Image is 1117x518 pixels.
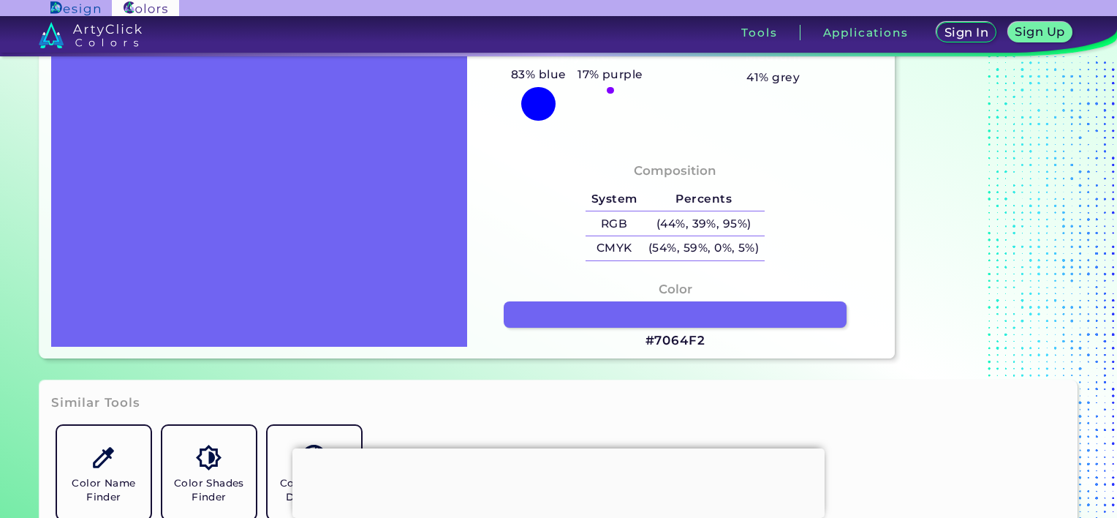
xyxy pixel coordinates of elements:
[659,279,692,300] h4: Color
[273,476,355,504] h5: Color Names Dictionary
[741,27,777,38] h3: Tools
[1017,26,1063,37] h5: Sign Up
[168,476,250,504] h5: Color Shades Finder
[823,27,909,38] h3: Applications
[643,211,765,236] h5: (44%, 39%, 95%)
[39,22,142,48] img: logo_artyclick_colors_white.svg
[939,23,994,42] a: Sign In
[643,187,765,211] h5: Percents
[292,448,825,514] iframe: Advertisement
[50,1,99,15] img: ArtyClick Design logo
[63,476,145,504] h5: Color Name Finder
[634,160,716,181] h4: Composition
[746,68,800,87] h5: 41% grey
[586,187,643,211] h5: System
[572,65,648,84] h5: 17% purple
[643,236,765,260] h5: (54%, 59%, 0%, 5%)
[946,27,986,38] h5: Sign In
[91,445,116,470] img: icon_color_name_finder.svg
[586,236,643,260] h5: CMYK
[196,445,221,470] img: icon_color_shades.svg
[1011,23,1069,42] a: Sign Up
[505,65,572,84] h5: 83% blue
[301,445,327,470] img: icon_color_names_dictionary.svg
[586,211,643,236] h5: RGB
[645,332,705,350] h3: #7064F2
